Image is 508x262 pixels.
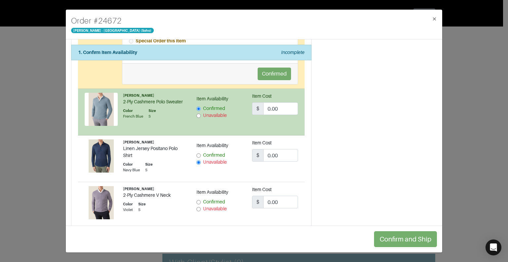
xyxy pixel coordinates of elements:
button: Close [427,10,442,28]
label: Item Availability [196,189,228,196]
label: Item Availability [196,95,228,102]
label: Item Availability [196,142,228,149]
input: Special Order this Item [129,39,133,43]
input: Confirmed [196,107,201,111]
input: Unavailable [196,114,201,118]
span: Unavailable [203,113,227,118]
div: Color [123,162,140,167]
div: [PERSON_NAME] [123,93,187,98]
button: Confirm and Ship [374,231,437,247]
h4: Order # 24672 [71,15,154,27]
div: Navy Blue [123,167,140,173]
div: Color [123,201,133,207]
span: $ [252,149,264,162]
span: [PERSON_NAME] - [GEOGRAPHIC_DATA] (Soho) [71,28,154,33]
div: Violet [123,207,133,213]
div: S [145,167,152,173]
div: 2-Ply Cashmere Polo Sweater [123,98,187,105]
span: × [432,14,437,23]
div: [PERSON_NAME] [123,139,187,145]
div: Open Intercom Messenger [486,239,501,255]
div: 2-Ply Cashmere V Neck [123,192,187,199]
span: Confirmed [203,152,225,158]
span: $ [252,196,264,208]
input: Unavailable [196,207,201,211]
img: Product [85,139,118,173]
input: Confirmed [196,153,201,158]
div: Size [148,108,156,114]
label: Item Cost [252,186,272,193]
button: Confirmed [258,68,291,80]
span: Confirmed [203,199,225,204]
strong: 1. Confirm Item Availability [78,50,137,55]
div: S [148,114,156,119]
img: Product [85,186,118,219]
label: Item Cost [252,93,272,100]
label: Item Cost [252,139,272,146]
em: Incomplete [281,50,305,55]
span: Unavailable [203,206,227,211]
div: [PERSON_NAME] [123,186,187,192]
div: Size [145,162,152,167]
span: $ [252,102,264,115]
div: S [138,207,146,213]
input: Unavailable [196,160,201,165]
div: French Blue [123,114,143,119]
span: Confirmed [203,106,225,111]
span: Unavailable [203,159,227,165]
input: Confirmed [196,200,201,204]
div: Size [138,201,146,207]
img: Product [85,93,118,126]
strong: Special Order this Item [136,38,186,43]
div: Color [123,108,143,114]
div: Linen Jersey Positano Polo Shirt [123,145,187,159]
